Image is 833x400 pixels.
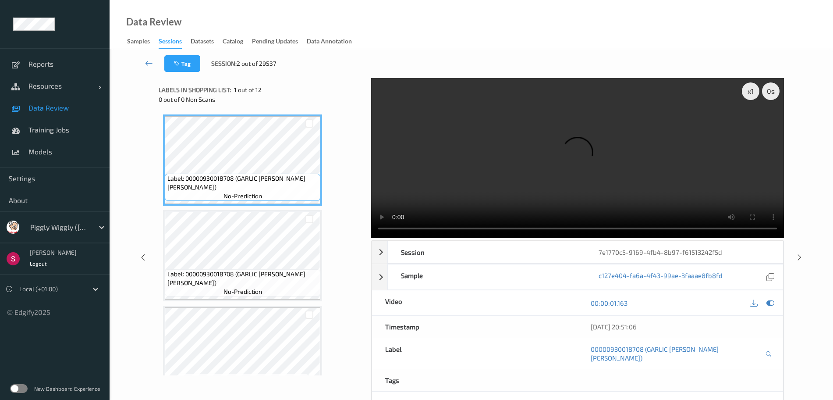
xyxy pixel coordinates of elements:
div: Samples [127,37,150,48]
span: Session: [211,59,237,68]
span: 1 out of 12 [234,86,262,94]
span: 2 out of 29537 [237,59,276,68]
span: Label: 00000930018708 (GARLIC [PERSON_NAME] [PERSON_NAME]) [167,270,319,287]
a: Data Annotation [307,36,361,48]
div: Session7e1770c5-9169-4fb4-8b97-f61513242f5d [372,241,783,264]
div: Data Review [126,18,181,26]
span: Label: 00008068695803 (SUNTORY ROKU GIN) [178,374,307,383]
span: no-prediction [223,287,262,296]
div: Session [388,241,585,263]
span: Labels in shopping list: [159,86,231,94]
div: Sessions [159,37,182,49]
div: 7e1770c5-9169-4fb4-8b97-f61513242f5d [585,241,783,263]
a: c127e404-fa6a-4f43-99ae-3faaae8fb8fd [599,271,723,283]
div: Pending Updates [252,37,298,48]
span: Label: 00000930018708 (GARLIC [PERSON_NAME] [PERSON_NAME]) [167,174,319,192]
div: [DATE] 20:51:06 [591,322,770,331]
span: no-prediction [223,192,262,200]
div: Tags [372,369,578,391]
div: Sample [388,264,585,289]
div: Timestamp [372,316,578,338]
div: Video [372,290,578,315]
a: 00:00:01.163 [591,299,627,307]
a: Sessions [159,36,191,49]
div: Datasets [191,37,214,48]
div: 0 out of 0 Non Scans [159,95,365,104]
div: x 1 [742,82,759,100]
div: Samplec127e404-fa6a-4f43-99ae-3faaae8fb8fd [372,264,783,290]
div: 0 s [762,82,780,100]
a: Datasets [191,36,223,48]
div: Data Annotation [307,37,352,48]
div: Label [372,338,578,369]
a: Samples [127,36,159,48]
a: 00000930018708 (GARLIC [PERSON_NAME] [PERSON_NAME]) [591,345,763,362]
button: Tag [164,55,200,72]
a: Pending Updates [252,36,307,48]
a: Catalog [223,36,252,48]
div: Catalog [223,37,243,48]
